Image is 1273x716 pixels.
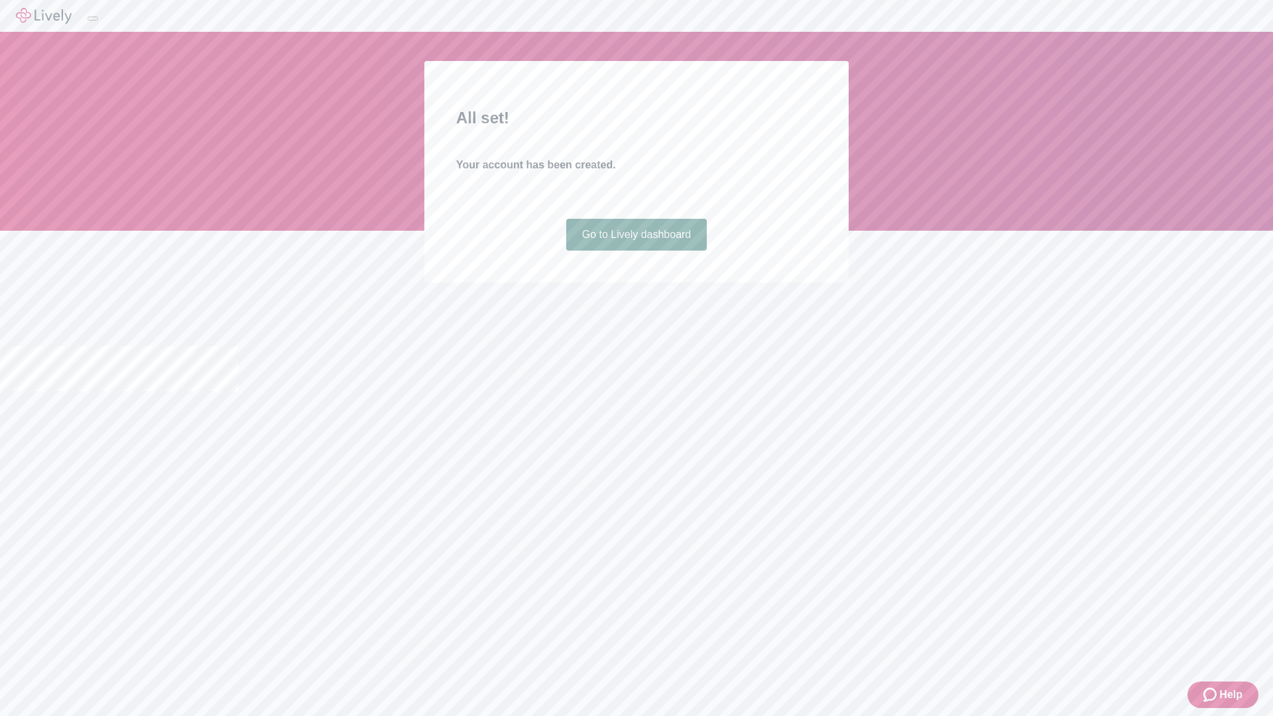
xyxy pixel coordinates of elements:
[1203,687,1219,703] svg: Zendesk support icon
[16,8,72,24] img: Lively
[456,106,817,130] h2: All set!
[88,17,98,21] button: Log out
[456,157,817,173] h4: Your account has been created.
[1219,687,1243,703] span: Help
[1187,682,1258,708] button: Zendesk support iconHelp
[566,219,707,251] a: Go to Lively dashboard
